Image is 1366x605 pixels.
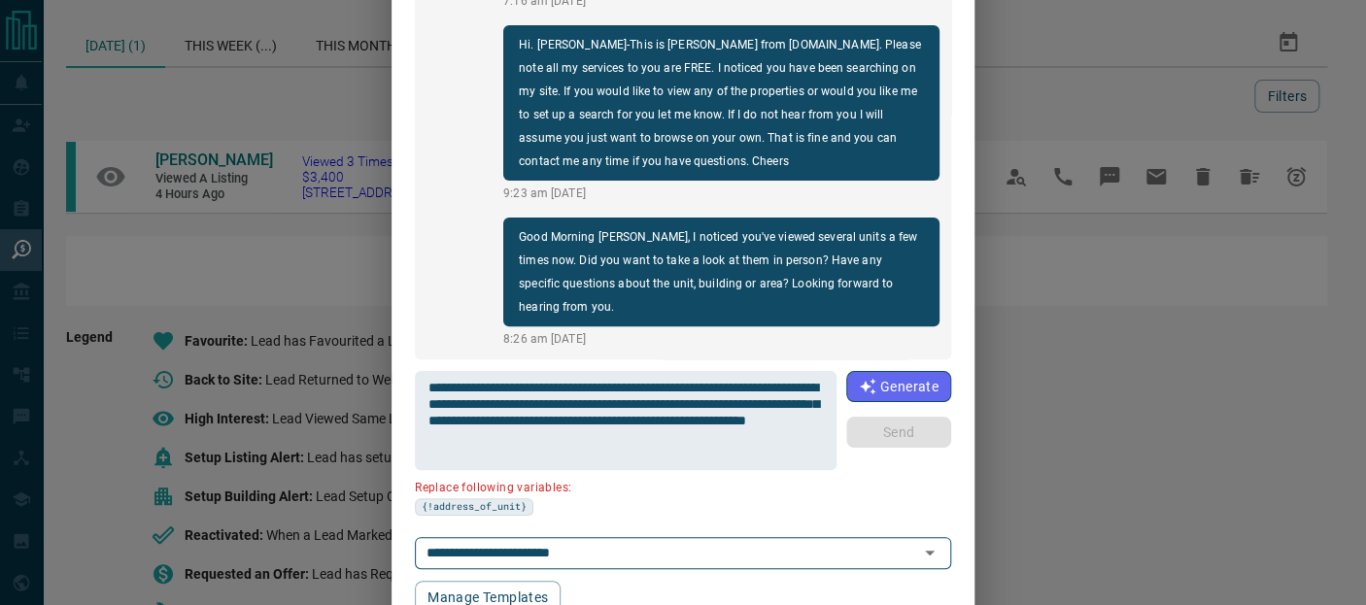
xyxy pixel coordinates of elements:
span: {!address_of_unit} [422,499,527,515]
p: 9:23 am [DATE] [503,185,939,202]
button: Open [916,539,943,566]
button: Generate [846,371,951,402]
p: Good Morning [PERSON_NAME], I noticed you've viewed several units a few times now. Did you want t... [519,225,924,319]
p: Hi. [PERSON_NAME]-This is [PERSON_NAME] from [DOMAIN_NAME]. Please note all my services to you ar... [519,33,924,173]
p: Replace following variables: [415,473,823,498]
p: 8:26 am [DATE] [503,330,939,348]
